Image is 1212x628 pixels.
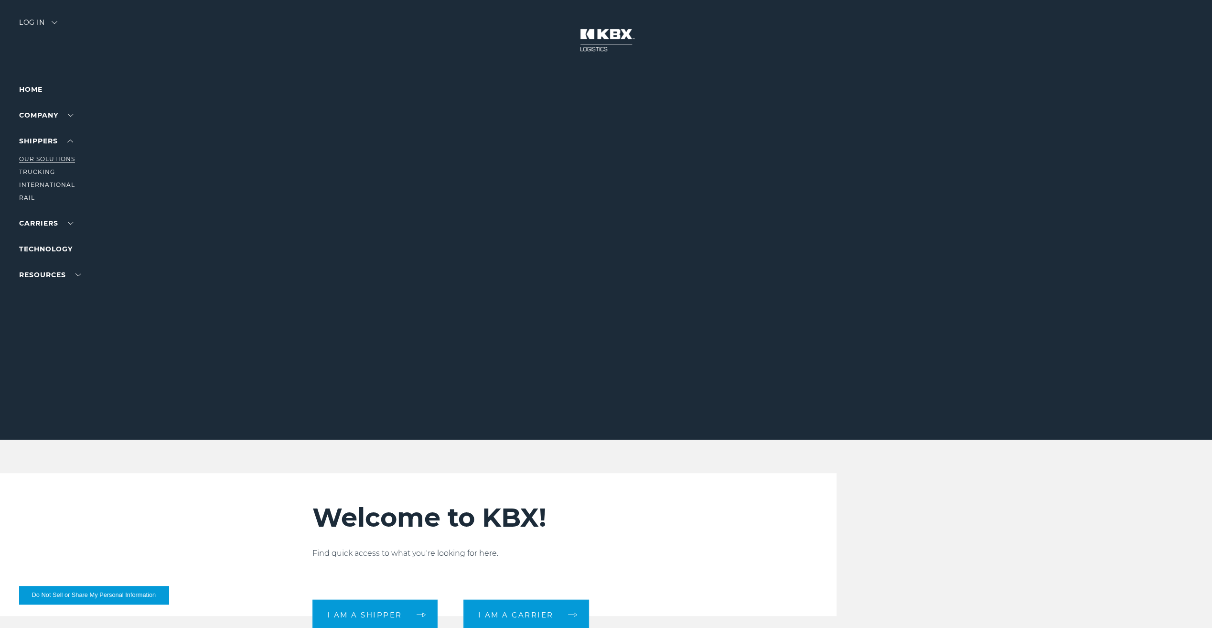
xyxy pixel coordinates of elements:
p: Find quick access to what you're looking for here. [312,548,858,559]
iframe: Chat Widget [1164,582,1212,628]
button: Do Not Sell or Share My Personal Information [19,586,169,604]
a: RAIL [19,194,35,201]
a: Home [19,85,43,94]
img: kbx logo [570,19,642,61]
a: Company [19,111,74,119]
div: Log in [19,19,57,33]
a: Technology [19,245,73,253]
span: I am a carrier [478,611,554,618]
a: Our Solutions [19,155,75,162]
a: Carriers [19,219,74,227]
a: SHIPPERS [19,137,73,145]
h2: Welcome to KBX! [312,502,858,533]
span: I am a shipper [327,611,402,618]
a: International [19,181,75,188]
a: Trucking [19,168,55,175]
img: arrow [52,21,57,24]
a: RESOURCES [19,271,81,279]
